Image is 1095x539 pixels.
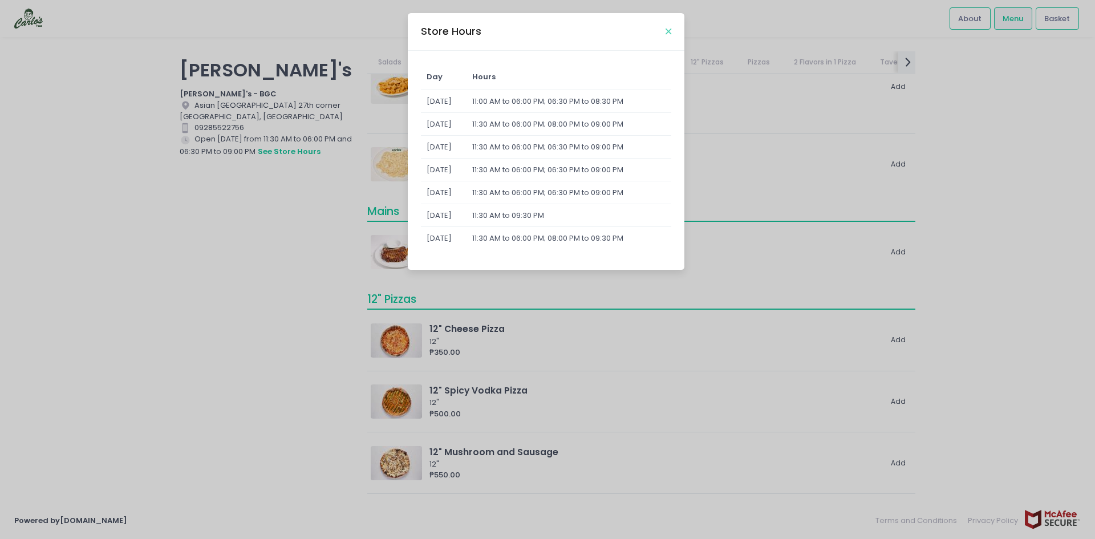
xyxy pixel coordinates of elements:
td: [DATE] [421,90,467,113]
td: 11:30 AM to 06:00 PM; 08:00 PM to 09:30 PM [467,227,671,250]
td: [DATE] [421,181,467,204]
td: 11:30 AM to 06:00 PM; 06:30 PM to 09:00 PM [467,159,671,181]
td: [DATE] [421,159,467,181]
td: Hours [467,64,671,90]
td: [DATE] [421,227,467,250]
td: 11:30 AM to 09:30 PM [467,204,671,227]
td: [DATE] [421,113,467,136]
td: [DATE] [421,204,467,227]
div: Store Hours [421,24,481,39]
button: Close [666,29,671,34]
td: 11:30 AM to 06:00 PM; 08:00 PM to 09:00 PM [467,113,671,136]
td: 11:30 AM to 06:00 PM; 06:30 PM to 09:00 PM [467,181,671,204]
td: 11:00 AM to 06:00 PM; 06:30 PM to 08:30 PM [467,90,671,113]
td: [DATE] [421,136,467,159]
td: 11:30 AM to 06:00 PM; 06:30 PM to 09:00 PM [467,136,671,159]
td: Day [421,64,467,90]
